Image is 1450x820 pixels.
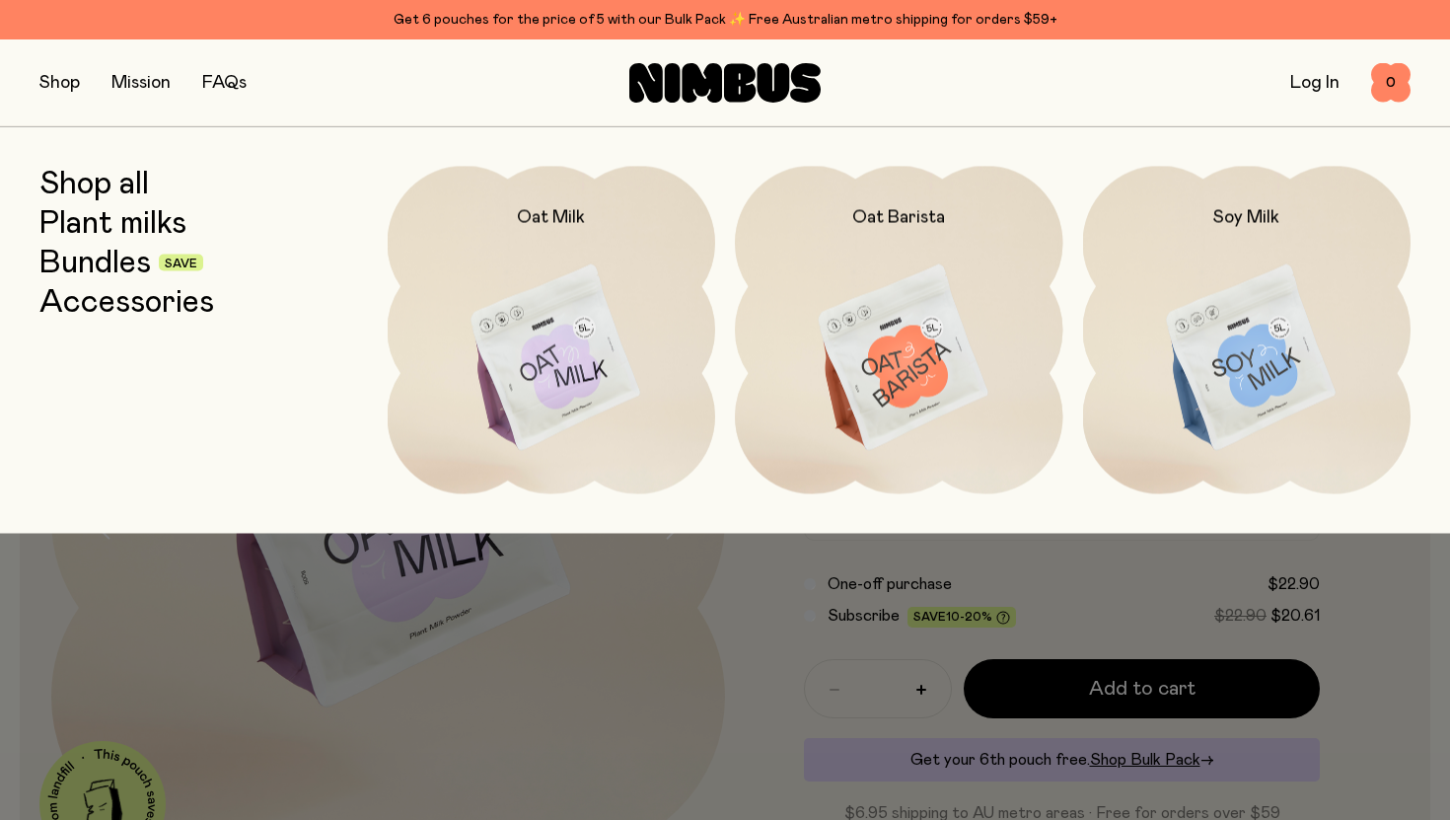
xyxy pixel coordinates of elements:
[39,166,149,201] a: Shop all
[165,258,197,269] span: Save
[517,205,585,229] h2: Oat Milk
[39,8,1411,32] div: Get 6 pouches for the price of 5 with our Bulk Pack ✨ Free Australian metro shipping for orders $59+
[39,284,214,320] a: Accessories
[39,205,186,241] a: Plant milks
[1213,205,1279,229] h2: Soy Milk
[735,166,1063,494] a: Oat Barista
[1290,74,1340,92] a: Log In
[1371,63,1411,103] button: 0
[111,74,171,92] a: Mission
[1083,166,1412,494] a: Soy Milk
[852,205,945,229] h2: Oat Barista
[388,166,716,494] a: Oat Milk
[39,245,151,280] a: Bundles
[202,74,247,92] a: FAQs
